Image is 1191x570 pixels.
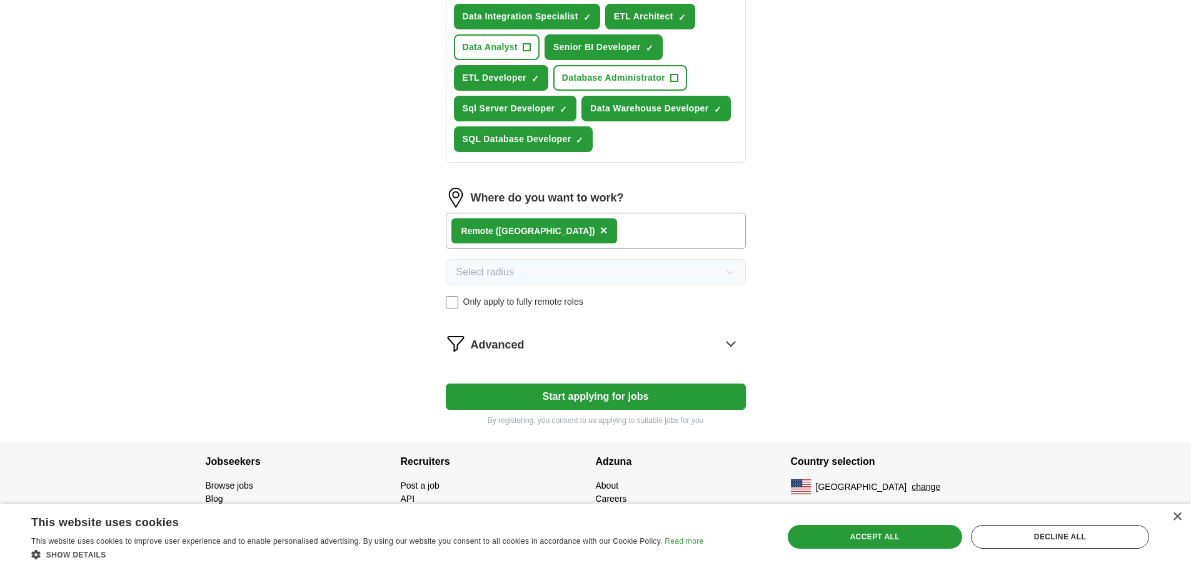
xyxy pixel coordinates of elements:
div: Close [1172,512,1182,522]
button: Select radius [446,259,746,285]
span: Show details [46,551,106,559]
span: Data Analyst [463,41,518,54]
span: [GEOGRAPHIC_DATA] [816,481,907,494]
button: Start applying for jobs [446,384,746,410]
button: Database Administrator [553,65,687,91]
a: Post a job [401,481,440,491]
a: Careers [596,494,627,504]
span: ✓ [583,13,591,23]
a: About [596,481,619,491]
span: Only apply to fully remote roles [463,295,583,308]
span: ETL Developer [463,71,526,84]
a: Blog [206,494,223,504]
a: Read more, opens a new window [665,537,703,546]
span: ✓ [678,13,686,23]
span: Advanced [471,337,525,354]
span: ETL Architect [614,10,673,23]
button: Data Warehouse Developer✓ [581,96,730,121]
span: Senior BI Developer [553,41,641,54]
button: Data Analyst [454,34,540,60]
span: × [600,223,608,237]
button: change [912,481,940,494]
img: filter [446,333,466,354]
span: ✓ [714,104,721,115]
div: Decline all [971,525,1149,549]
h4: Country selection [791,444,986,479]
span: Data Warehouse Developer [590,102,708,115]
span: Data Integration Specialist [463,10,578,23]
button: Sql Server Developer✓ [454,96,577,121]
div: This website uses cookies [31,511,672,530]
a: API [401,494,415,504]
a: Browse jobs [206,481,253,491]
div: Show details [31,548,703,561]
span: ✓ [646,43,653,53]
span: ✓ [531,74,539,84]
span: SQL Database Developer [463,133,571,146]
div: Accept all [788,525,962,549]
input: Only apply to fully remote roles [446,296,458,308]
span: ✓ [560,104,567,115]
img: location.png [446,188,466,208]
span: ✓ [576,135,583,145]
button: SQL Database Developer✓ [454,126,593,152]
button: × [600,221,608,240]
p: By registering, you consent to us applying to suitable jobs for you [446,415,746,426]
button: Data Integration Specialist✓ [454,4,600,29]
div: Remote ([GEOGRAPHIC_DATA]) [461,225,595,238]
span: This website uses cookies to improve user experience and to enable personalised advertising. By u... [31,537,663,546]
button: ETL Developer✓ [454,65,548,91]
button: Senior BI Developer✓ [545,34,663,60]
button: ETL Architect✓ [605,4,695,29]
label: Where do you want to work? [471,190,624,206]
img: US flag [791,479,811,494]
span: Sql Server Developer [463,102,555,115]
span: Select radius [456,265,515,280]
span: Database Administrator [562,71,665,84]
